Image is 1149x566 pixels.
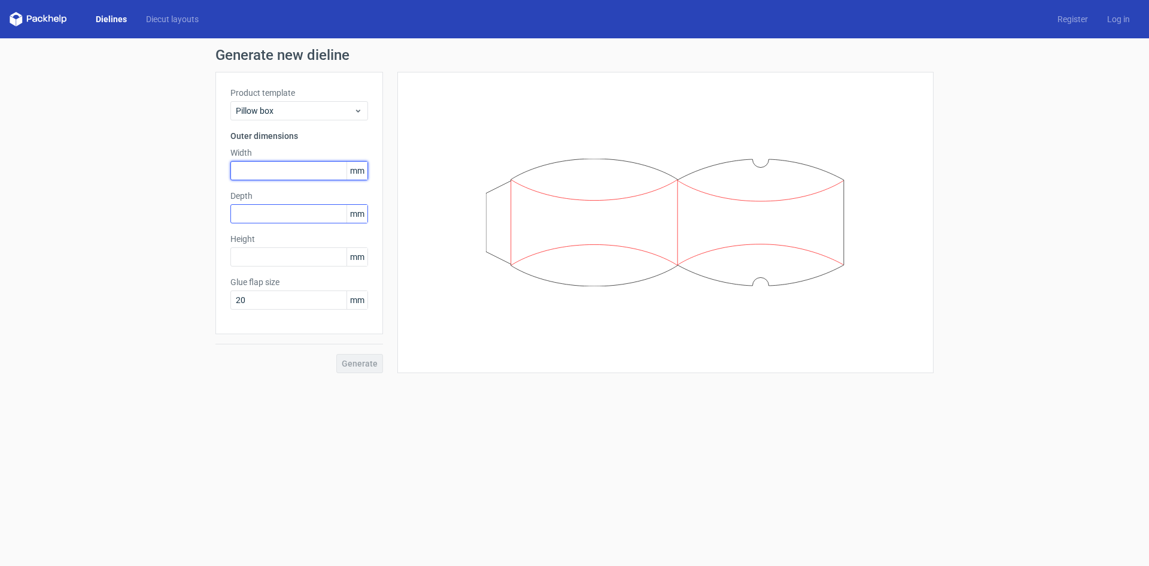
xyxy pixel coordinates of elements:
h3: Outer dimensions [230,130,368,142]
a: Register [1048,13,1098,25]
label: Width [230,147,368,159]
a: Log in [1098,13,1139,25]
span: mm [346,162,367,180]
span: mm [346,248,367,266]
label: Product template [230,87,368,99]
a: Dielines [86,13,136,25]
label: Depth [230,190,368,202]
h1: Generate new dieline [215,48,934,62]
label: Glue flap size [230,276,368,288]
span: mm [346,205,367,223]
span: mm [346,291,367,309]
span: Pillow box [236,105,354,117]
a: Diecut layouts [136,13,208,25]
label: Height [230,233,368,245]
